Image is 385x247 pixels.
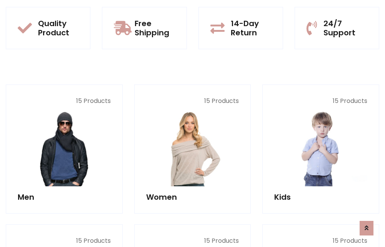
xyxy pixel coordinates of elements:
h5: Quality Product [38,19,78,37]
h5: Women [146,192,239,202]
h5: 14-Day Return [231,19,271,37]
h5: 24/7 Support [323,19,367,37]
p: 15 Products [146,96,239,106]
p: 15 Products [146,236,239,245]
p: 15 Products [274,236,367,245]
h5: Kids [274,192,367,202]
h5: Free Shipping [135,19,175,37]
p: 15 Products [18,236,111,245]
p: 15 Products [18,96,111,106]
h5: Men [18,192,111,202]
p: 15 Products [274,96,367,106]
